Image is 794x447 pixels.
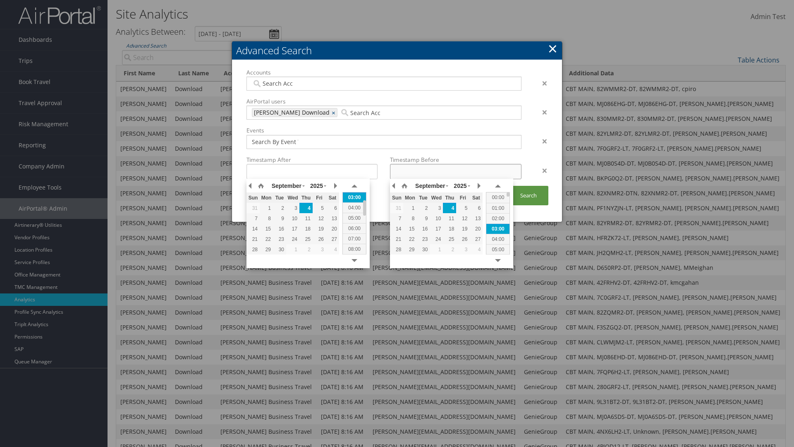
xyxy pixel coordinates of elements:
[508,186,548,205] a: Search
[299,192,313,203] th: Thu
[403,192,416,203] th: Mon
[286,225,299,233] div: 17
[313,246,326,253] div: 3
[246,204,260,212] div: 31
[403,215,416,222] div: 8
[246,156,378,164] label: Timestamp After
[273,246,286,253] div: 30
[260,236,273,243] div: 22
[272,183,301,189] span: September
[390,204,403,212] div: 31
[486,213,509,223] div: 02:00
[313,225,326,233] div: 19
[340,108,386,117] input: Search Accounts
[469,204,483,212] div: 6
[454,183,466,189] span: 2025
[286,236,299,243] div: 24
[528,78,554,88] div: ×
[456,236,469,243] div: 26
[486,234,509,244] div: 04:00
[443,215,456,222] div: 11
[326,236,339,243] div: 27
[430,246,443,253] div: 1
[430,236,443,243] div: 24
[390,246,403,253] div: 28
[403,204,416,212] div: 1
[443,192,456,203] th: Thu
[443,246,456,253] div: 2
[260,192,273,203] th: Mon
[252,108,330,117] span: [PERSON_NAME] Download
[403,246,416,253] div: 29
[456,246,469,253] div: 3
[252,79,298,88] input: Search Accounts
[528,107,554,117] div: ×
[286,204,299,212] div: 3
[343,213,366,223] div: 05:00
[246,225,260,233] div: 14
[469,236,483,243] div: 27
[343,223,366,233] div: 06:00
[246,215,260,222] div: 7
[486,223,509,234] div: 03:00
[469,225,483,233] div: 20
[390,192,403,203] th: Sun
[299,215,313,222] div: 11
[299,204,313,212] div: 4
[548,40,557,57] a: Close
[430,204,443,212] div: 3
[528,166,554,175] div: ×
[486,203,509,213] div: 01:00
[273,225,286,233] div: 16
[260,246,273,253] div: 29
[528,136,554,146] div: ×
[232,41,562,60] h2: Advanced Search
[416,246,430,253] div: 30
[246,126,521,135] label: Events
[390,236,403,243] div: 21
[456,215,469,222] div: 12
[486,192,509,203] div: 00:00
[403,236,416,243] div: 22
[343,244,366,254] div: 08:00
[416,236,430,243] div: 23
[343,254,366,264] div: 09:00
[416,225,430,233] div: 16
[313,192,326,203] th: Fri
[299,236,313,243] div: 25
[403,225,416,233] div: 15
[469,192,483,203] th: Sat
[326,192,339,203] th: Sat
[469,246,483,253] div: 4
[313,204,326,212] div: 5
[286,246,299,253] div: 1
[390,215,403,222] div: 7
[310,183,323,189] span: 2025
[469,215,483,222] div: 13
[456,192,469,203] th: Fri
[260,215,273,222] div: 8
[313,215,326,222] div: 12
[260,204,273,212] div: 1
[430,225,443,233] div: 17
[415,183,445,189] span: September
[286,215,299,222] div: 10
[443,204,456,212] div: 4
[286,192,299,203] th: Wed
[443,225,456,233] div: 18
[273,215,286,222] div: 9
[456,225,469,233] div: 19
[416,215,430,222] div: 9
[416,192,430,203] th: Tue
[416,204,430,212] div: 2
[430,215,443,222] div: 10
[332,108,337,117] a: ×
[273,192,286,203] th: Tue
[260,225,273,233] div: 15
[343,233,366,244] div: 07:00
[326,204,339,212] div: 6
[326,246,339,253] div: 4
[390,156,521,164] label: Timestamp Before
[456,204,469,212] div: 5
[326,215,339,222] div: 13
